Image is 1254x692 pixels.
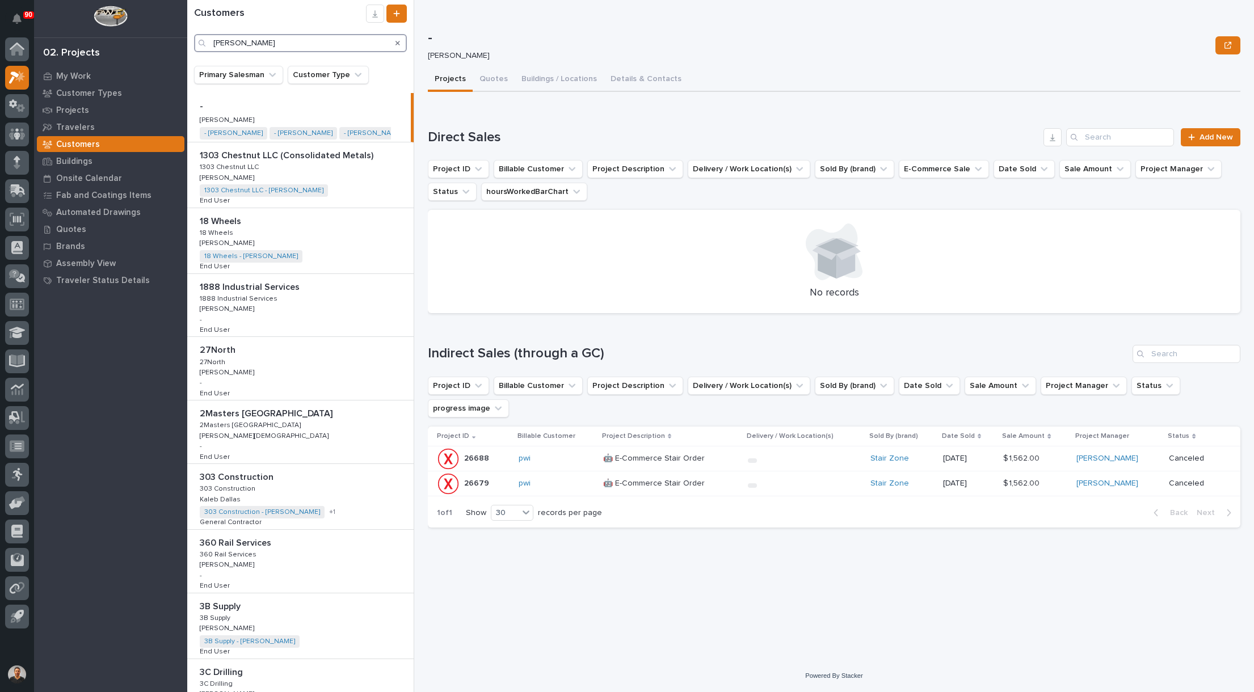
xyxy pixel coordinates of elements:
h1: Indirect Sales (through a GC) [428,345,1128,362]
p: Date Sold [942,430,975,442]
a: Traveler Status Details [34,272,187,289]
button: hoursWorkedBarChart [481,183,587,201]
a: 18 Wheels18 Wheels 18 Wheels18 Wheels [PERSON_NAME][PERSON_NAME] 18 Wheels - [PERSON_NAME] End Us... [187,208,414,274]
div: Search [1066,128,1174,146]
a: Stair Zone [870,454,909,463]
p: [PERSON_NAME] [200,303,256,313]
img: Workspace Logo [94,6,127,27]
a: pwi [519,454,531,463]
button: Project Manager [1041,377,1127,395]
input: Search [194,34,407,52]
p: Customer Types [56,88,122,99]
div: Notifications90 [14,14,29,32]
button: Project Description [587,160,683,178]
p: 3B Supply [200,612,233,622]
p: [PERSON_NAME] [200,559,256,569]
p: records per page [538,508,602,518]
p: Project Description [602,430,665,442]
a: 18 Wheels - [PERSON_NAME] [204,252,298,260]
p: [DATE] [943,479,994,488]
h1: Customers [194,7,366,20]
p: End User [200,324,232,334]
p: 2Masters [GEOGRAPHIC_DATA] [200,419,303,429]
p: Status [1168,430,1189,442]
div: 02. Projects [43,47,100,60]
button: Buildings / Locations [515,68,604,92]
button: Quotes [473,68,515,92]
span: Add New [1200,133,1233,141]
p: End User [200,260,232,271]
a: -- [PERSON_NAME][PERSON_NAME] - [PERSON_NAME] - [PERSON_NAME] - [PERSON_NAME] [187,93,414,142]
a: My Work [34,67,187,85]
tr: 2667926679 pwi 🤖 E-Commerce Stair Order🤖 E-Commerce Stair Order Stair Zone [DATE]$ 1,562.00$ 1,56... [428,471,1240,496]
button: E-Commerce Sale [899,160,989,178]
a: pwi [519,479,531,488]
button: Project Manager [1135,160,1222,178]
a: - [PERSON_NAME] [274,129,333,137]
p: 18 Wheels [200,227,235,237]
button: users-avatar [5,663,29,686]
p: 3C Drilling [200,678,235,688]
a: 303 Construction - [PERSON_NAME] [204,508,320,516]
p: Billable Customer [517,430,575,442]
p: [PERSON_NAME] [200,366,256,377]
p: End User [200,451,232,461]
a: 303 Construction303 Construction 303 Construction303 Construction Kaleb DallasKaleb Dallas 303 Co... [187,464,414,530]
div: 30 [491,507,519,519]
button: Delivery / Work Location(s) [688,377,810,395]
div: Search [1133,345,1240,363]
button: Project Description [587,377,683,395]
p: Automated Drawings [56,208,141,218]
p: 90 [25,11,32,19]
p: 2Masters [GEOGRAPHIC_DATA] [200,406,335,419]
a: Automated Drawings [34,204,187,221]
button: Details & Contacts [604,68,688,92]
p: Canceled [1169,479,1222,488]
p: End User [200,387,232,398]
p: Canceled [1169,454,1222,463]
p: 🤖 E-Commerce Stair Order [603,452,707,463]
a: Customer Types [34,85,187,102]
a: - [PERSON_NAME] [204,129,263,137]
p: $ 1,562.00 [1003,476,1042,488]
span: + 1 [329,509,335,516]
p: Traveler Status Details [56,276,150,286]
button: Delivery / Work Location(s) [688,160,810,178]
p: Show [466,508,486,518]
p: Onsite Calendar [56,174,122,184]
p: 360 Rail Services [200,548,259,559]
p: 3C Drilling [200,665,245,678]
p: - [200,99,205,112]
p: 360 Rail Services [200,535,273,548]
button: Sale Amount [965,377,1036,395]
p: Delivery / Work Location(s) [747,430,834,442]
p: Sold By (brand) [869,430,918,442]
button: Customer Type [288,66,369,84]
p: No records [441,287,1227,299]
p: [PERSON_NAME] [200,237,256,247]
a: Stair Zone [870,479,909,488]
button: Sold By (brand) [815,377,894,395]
span: Next [1197,508,1222,518]
p: Sale Amount [1002,430,1045,442]
a: 360 Rail Services360 Rail Services 360 Rail Services360 Rail Services [PERSON_NAME][PERSON_NAME] ... [187,530,414,593]
p: - [428,30,1211,47]
p: [PERSON_NAME] [200,172,256,182]
a: Customers [34,136,187,153]
p: [PERSON_NAME] [200,114,256,124]
p: 🤖 E-Commerce Stair Order [603,476,707,488]
p: My Work [56,71,91,82]
p: End User [200,195,232,205]
p: Buildings [56,157,92,167]
button: Projects [428,68,473,92]
button: Primary Salesman [194,66,283,84]
button: progress image [428,399,509,417]
p: Travelers [56,123,95,133]
button: Project ID [428,160,489,178]
button: Date Sold [899,377,960,395]
button: Sold By (brand) [815,160,894,178]
a: Projects [34,102,187,119]
p: 26688 [464,452,491,463]
p: 27North [200,356,228,366]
